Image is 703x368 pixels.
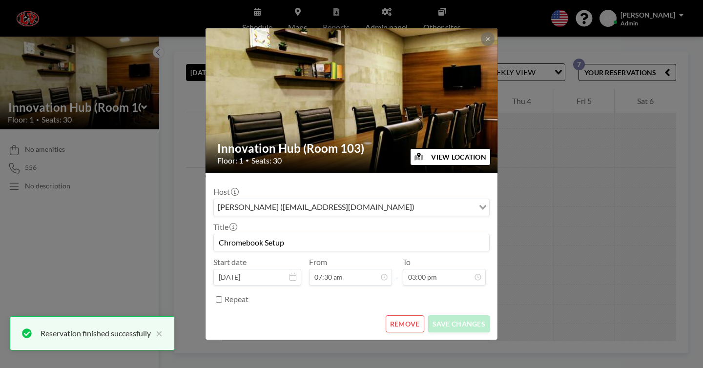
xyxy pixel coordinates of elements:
[403,257,411,267] label: To
[214,199,489,216] div: Search for option
[217,156,243,165] span: Floor: 1
[251,156,282,165] span: Seats: 30
[417,201,473,214] input: Search for option
[214,234,489,251] input: (No title)
[410,148,491,165] button: VIEW LOCATION
[151,327,163,339] button: close
[41,327,151,339] div: Reservation finished successfully
[213,187,238,197] label: Host
[225,294,248,304] label: Repeat
[217,141,487,156] h2: Innovation Hub (Room 103)
[309,257,327,267] label: From
[213,222,236,232] label: Title
[428,315,490,332] button: SAVE CHANGES
[386,315,424,332] button: REMOVE
[396,261,399,282] span: -
[216,201,416,214] span: [PERSON_NAME] ([EMAIL_ADDRESS][DOMAIN_NAME])
[246,157,249,164] span: •
[213,257,247,267] label: Start date
[206,3,498,198] img: 537.jpg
